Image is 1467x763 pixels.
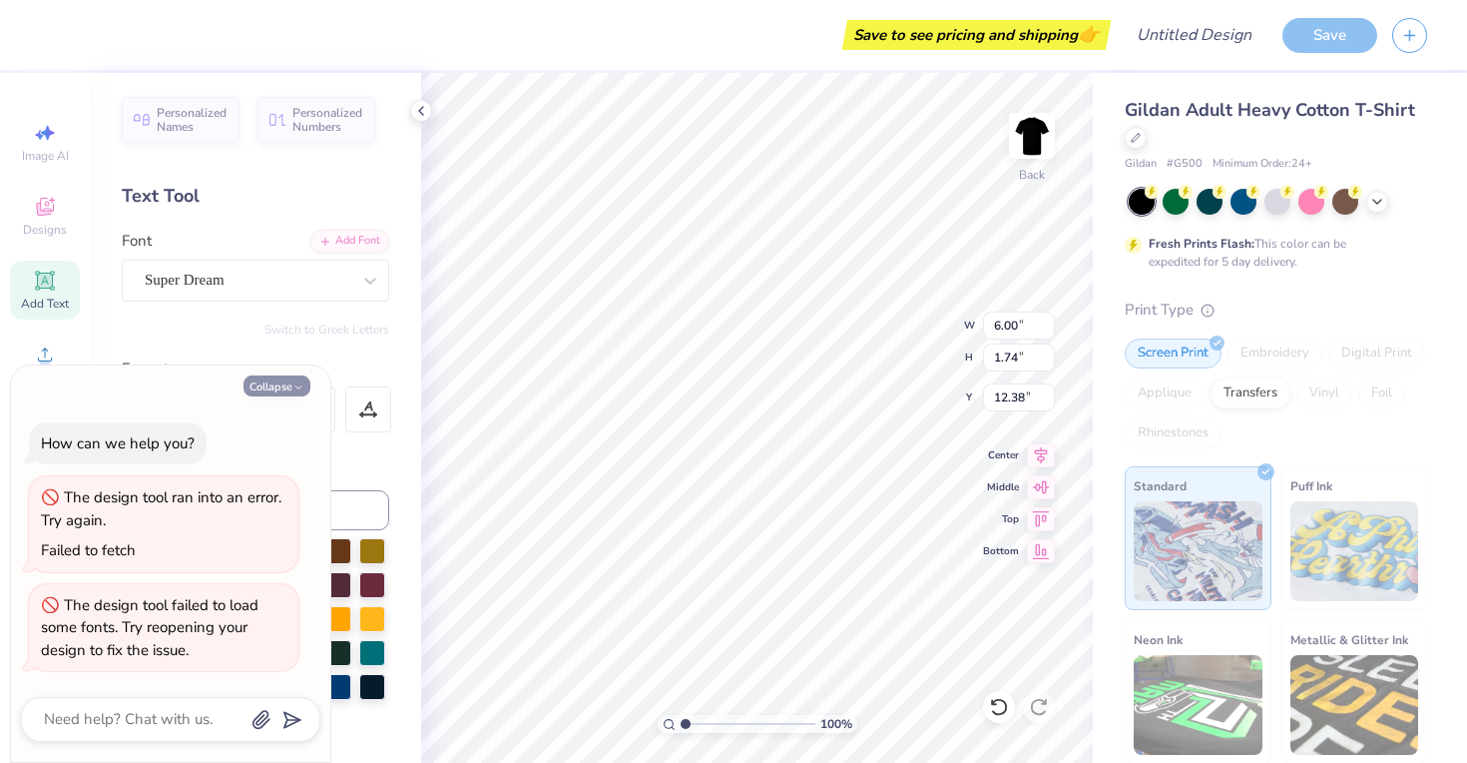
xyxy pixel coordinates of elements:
[1296,379,1352,408] div: Vinyl
[1211,379,1290,408] div: Transfers
[1012,116,1052,156] img: Back
[1227,339,1322,369] div: Embroidery
[1125,156,1157,173] span: Gildan
[1019,166,1045,184] div: Back
[1149,235,1394,271] div: This color can be expedited for 5 day delivery.
[983,544,1019,558] span: Bottom
[41,487,281,530] div: The design tool ran into an error. Try again.
[847,20,1106,50] div: Save to see pricing and shipping
[1134,629,1183,650] span: Neon Ink
[1125,98,1415,122] span: Gildan Adult Heavy Cotton T-Shirt
[244,376,310,396] button: Collapse
[1149,236,1254,252] strong: Fresh Prints Flash:
[292,106,363,134] span: Personalized Numbers
[983,512,1019,526] span: Top
[1358,379,1405,408] div: Foil
[21,296,69,312] span: Add Text
[41,433,195,453] div: How can we help you?
[23,222,67,238] span: Designs
[1134,475,1187,496] span: Standard
[1328,339,1425,369] div: Digital Print
[1213,156,1312,173] span: Minimum Order: 24 +
[1290,501,1419,601] img: Puff Ink
[122,358,391,381] div: Format
[41,595,258,660] div: The design tool failed to load some fonts. Try reopening your design to fix the issue.
[122,230,152,253] label: Font
[1290,475,1332,496] span: Puff Ink
[122,183,389,210] div: Text Tool
[820,715,852,733] span: 100 %
[264,322,389,338] button: Switch to Greek Letters
[983,480,1019,494] span: Middle
[1134,655,1262,755] img: Neon Ink
[1121,15,1267,55] input: Untitled Design
[1125,379,1205,408] div: Applique
[1125,418,1222,448] div: Rhinestones
[983,448,1019,462] span: Center
[1125,299,1427,322] div: Print Type
[41,540,136,560] div: Failed to fetch
[310,230,389,253] div: Add Font
[22,148,69,164] span: Image AI
[1078,22,1100,46] span: 👉
[1125,339,1222,369] div: Screen Print
[1290,629,1408,650] span: Metallic & Glitter Ink
[1167,156,1203,173] span: # G500
[1290,655,1419,755] img: Metallic & Glitter Ink
[1134,501,1262,601] img: Standard
[157,106,228,134] span: Personalized Names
